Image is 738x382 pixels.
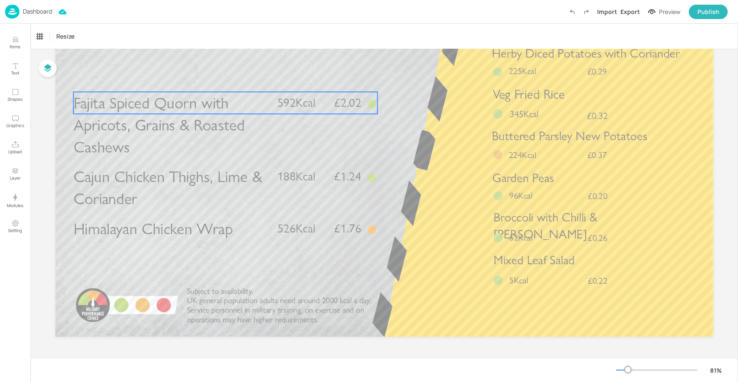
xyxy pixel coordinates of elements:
[55,32,76,41] span: Resize
[659,7,680,17] div: Preview
[73,219,233,238] span: Himalayan Chicken Wrap
[509,149,537,161] span: 224Kcal
[509,275,528,286] span: 5Kcal
[587,67,606,76] span: £0.29
[492,86,565,102] span: Veg Fried Rice
[277,169,315,184] span: 188Kcal
[509,66,537,77] span: 225Kcal
[697,7,719,17] div: Publish
[510,108,539,119] span: 345Kcal
[565,5,579,19] label: Undo (Ctrl + Z)
[494,253,574,268] span: Mixed Leaf Salad
[277,221,315,236] span: 526Kcal
[334,170,361,182] span: £1.24
[334,222,361,234] span: £1.76
[73,93,244,157] span: Fajita Spiced Quorn with Apricots, Grains & Roasted Cashews
[587,111,608,120] span: £0.32
[5,5,19,19] img: logo-86c26b7e.jpg
[643,6,686,18] button: Preview
[588,233,607,242] span: £0.26
[73,167,262,209] span: Cajun Chicken Thighs, Lime & Coriander
[706,366,726,375] div: 81 %
[277,96,315,110] span: 592Kcal
[492,129,647,144] span: Buttered Parsley New Potatoes
[689,5,728,19] button: Publish
[579,5,594,19] label: Redo (Ctrl + Y)
[492,46,680,61] span: Herby Diced Potatoes with Coriander
[334,97,361,108] span: £2.02
[494,210,597,242] span: Broccoli with Chilli & [PERSON_NAME]
[587,150,606,159] span: £0.37
[492,171,554,185] span: Garden Peas
[597,7,617,16] div: Import
[23,8,52,14] p: Dashboard
[588,276,607,285] span: £0.22
[620,7,640,16] div: Export
[509,190,532,201] span: 96Kcal
[509,232,532,243] span: 62Kcal
[588,191,607,200] span: £0.20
